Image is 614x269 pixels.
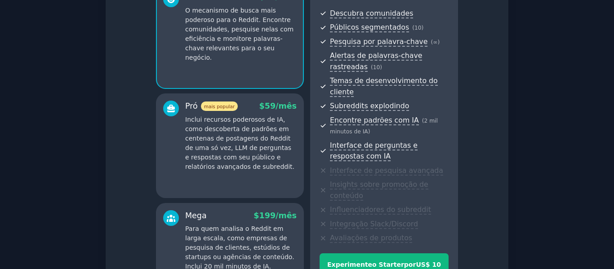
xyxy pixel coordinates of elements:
[185,116,294,170] font: Inclui recursos poderosos de IA, como descoberta de padrões em centenas de postagens do Reddit de...
[330,234,412,242] font: Avaliações de produtos
[330,141,418,161] font: Interface de perguntas e respostas com IA
[330,180,428,200] font: Insights sobre promoção de conteúdo
[330,51,422,71] font: Alertas de palavras-chave rastreadas
[404,261,416,268] font: por
[416,261,441,268] font: US$ 10
[330,166,443,175] font: Interface de pesquisa avançada
[414,25,422,31] font: 10
[204,104,235,109] font: mais popular
[185,7,294,61] font: O mecanismo de busca mais poderoso para o Reddit. Encontre comunidades, pesquise nelas com eficiê...
[330,118,438,135] font: 2 mil minutos de IA
[330,220,418,228] font: Integração Slack/Discord
[259,211,276,220] font: 199
[330,205,431,214] font: Influenciadores do subreddit
[422,25,424,31] font: )
[330,116,419,124] font: Encontre padrões com IA
[372,261,404,268] font: o Starter
[371,64,373,71] font: (
[330,9,413,18] font: Descubra comunidades
[185,101,198,110] font: Pró
[368,128,370,135] font: )
[431,39,433,45] font: (
[254,211,259,220] font: $
[185,211,207,220] font: Mega
[259,101,265,110] font: $
[330,101,409,110] font: Subreddits explodindo
[433,39,437,45] font: ∞
[330,23,409,31] font: Públicos segmentados
[265,101,276,110] font: 59
[380,64,382,71] font: )
[276,211,297,220] font: /mês
[330,76,438,96] font: Temas de desenvolvimento do cliente
[276,101,297,110] font: /mês
[412,25,414,31] font: (
[373,64,380,71] font: 10
[422,118,424,124] font: (
[330,37,427,46] font: Pesquisa por palavra-chave
[327,261,372,268] font: Experimente
[437,39,440,45] font: )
